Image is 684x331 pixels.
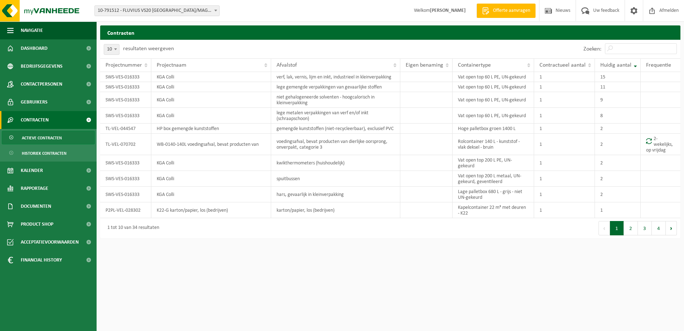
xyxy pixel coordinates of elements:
td: TL-VEL-044547 [100,124,151,134]
span: Dashboard [21,39,48,57]
button: 1 [610,221,624,235]
span: Contracten [21,111,49,129]
td: spuitbussen [271,171,401,187]
a: Offerte aanvragen [477,4,536,18]
td: SWS-VES-016333 [100,187,151,202]
td: 1 [534,155,595,171]
td: SWS-VES-016333 [100,82,151,92]
td: Kapelcontainer 22 m³ met deuren - K22 [453,202,534,218]
span: 10-791512 - FLUVIUS VS20 ANTWERPEN/MAGAZIJN, KLANTENKANTOOR EN INFRA - DEURNE [95,6,219,16]
td: KGA Colli [151,171,271,187]
td: niet gehalogeneerde solventen - hoogcalorisch in kleinverpakking [271,92,401,108]
td: karton/papier, los (bedrijven) [271,202,401,218]
span: 10 [104,44,119,54]
td: kwikthermometers (huishoudelijk) [271,155,401,171]
span: Huidig aantal [600,62,631,68]
span: Historiek contracten [22,147,67,160]
h2: Contracten [100,25,680,39]
td: P2PL-VEL-028302 [100,202,151,218]
td: KGA Colli [151,92,271,108]
span: Projectnummer [106,62,142,68]
td: 1 [534,108,595,124]
td: WB-0140-140L voedingsafval, bevat producten van [151,134,271,155]
td: lege metalen verpakkingen van verf en/of inkt (schraapschoon) [271,108,401,124]
span: Acceptatievoorwaarden [21,233,79,251]
td: hars, gevaarlijk in kleinverpakking [271,187,401,202]
td: 1 [534,134,595,155]
td: 1 [534,171,595,187]
span: Contractueel aantal [539,62,586,68]
td: 1 [534,124,595,134]
label: Zoeken: [583,46,601,52]
td: KGA Colli [151,187,271,202]
button: Next [666,221,677,235]
a: Historiek contracten [2,146,95,160]
td: KGA Colli [151,155,271,171]
span: Bedrijfsgegevens [21,57,63,75]
span: Product Shop [21,215,53,233]
td: SWS-VES-016333 [100,155,151,171]
span: Rapportage [21,179,48,197]
td: SWS-VES-016333 [100,72,151,82]
td: verf, lak, vernis, lijm en inkt, industrieel in kleinverpakking [271,72,401,82]
td: Vat open top 60 L PE, UN-gekeurd [453,92,534,108]
a: Actieve contracten [2,131,95,144]
td: KGA Colli [151,82,271,92]
span: Gebruikers [21,93,48,111]
td: 1 [534,92,595,108]
span: Containertype [458,62,491,68]
label: resultaten weergeven [123,46,174,52]
td: Hoge palletbox groen 1400 L [453,124,534,134]
button: 3 [638,221,652,235]
td: Vat open top 60 L PE, UN-gekeurd [453,72,534,82]
td: KGA Colli [151,72,271,82]
span: 10-791512 - FLUVIUS VS20 ANTWERPEN/MAGAZIJN, KLANTENKANTOOR EN INFRA - DEURNE [94,5,220,16]
td: 1 [534,82,595,92]
span: Financial History [21,251,62,269]
span: Contactpersonen [21,75,62,93]
strong: [PERSON_NAME] [430,8,466,13]
td: 1 [534,202,595,218]
td: 15 [595,72,641,82]
td: 11 [595,82,641,92]
td: 2 [595,155,641,171]
td: TL-VEL-070702 [100,134,151,155]
td: Lage palletbox 680 L - grijs - niet UN-gekeurd [453,187,534,202]
td: 1 [595,202,641,218]
td: 2 [595,187,641,202]
span: 10 [104,44,119,55]
td: 8 [595,108,641,124]
td: 2 [595,171,641,187]
td: 2 [595,134,641,155]
td: 9 [595,92,641,108]
td: 2-wekelijks, op vrijdag [641,134,680,155]
td: lege gemengde verpakkingen van gevaarlijke stoffen [271,82,401,92]
span: Offerte aanvragen [491,7,532,14]
span: Documenten [21,197,51,215]
span: Eigen benaming [406,62,443,68]
td: K22-G karton/papier, los (bedrijven) [151,202,271,218]
span: Afvalstof [277,62,297,68]
td: voedingsafval, bevat producten van dierlijke oorsprong, onverpakt, categorie 3 [271,134,401,155]
td: HP box gemengde kunststoffen [151,124,271,134]
td: SWS-VES-016333 [100,92,151,108]
td: SWS-VES-016333 [100,171,151,187]
button: 2 [624,221,638,235]
span: Kalender [21,162,43,179]
td: 2 [595,124,641,134]
button: 4 [652,221,666,235]
td: SWS-VES-016333 [100,108,151,124]
td: gemengde kunststoffen (niet-recycleerbaar), exclusief PVC [271,124,401,134]
span: Actieve contracten [22,131,62,145]
td: KGA Colli [151,108,271,124]
span: Navigatie [21,21,43,39]
td: Rolcontainer 140 L - kunststof - vlak deksel - bruin [453,134,534,155]
td: Vat open top 60 L PE, UN-gekeurd [453,82,534,92]
span: Projectnaam [157,62,186,68]
td: Vat open top 60 L PE, UN-gekeurd [453,108,534,124]
td: Vat open top 200 L metaal, UN-gekeurd, geventileerd [453,171,534,187]
td: 1 [534,72,595,82]
div: 1 tot 10 van 34 resultaten [104,222,159,235]
button: Previous [598,221,610,235]
td: 1 [534,187,595,202]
